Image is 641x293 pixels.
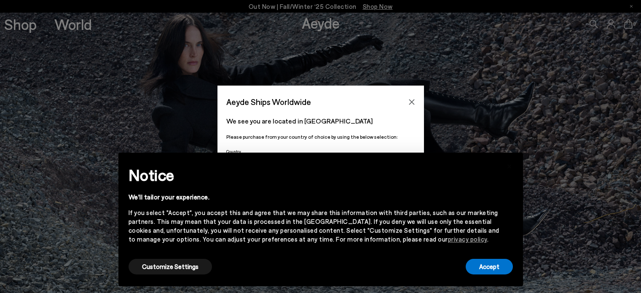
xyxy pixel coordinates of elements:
[129,259,212,274] button: Customize Settings
[129,208,499,244] div: If you select "Accept", you accept this and agree that we may share this information with third p...
[226,94,311,109] span: Aeyde Ships Worldwide
[466,259,513,274] button: Accept
[507,159,512,171] span: ×
[448,235,487,243] a: privacy policy
[226,116,415,126] p: We see you are located in [GEOGRAPHIC_DATA]
[129,164,499,186] h2: Notice
[129,193,499,202] div: We'll tailor your experience.
[405,96,418,108] button: Close
[226,133,415,141] p: Please purchase from your country of choice by using the below selection:
[499,155,520,175] button: Close this notice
